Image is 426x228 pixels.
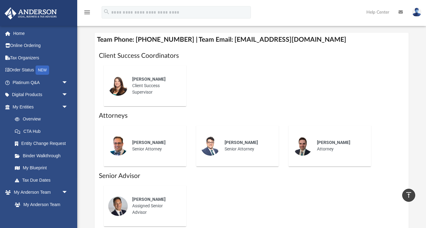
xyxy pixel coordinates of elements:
[103,8,110,15] i: search
[99,51,404,60] h1: Client Success Coordinators
[9,150,77,162] a: Binder Walkthrough
[4,186,74,199] a: My Anderson Teamarrow_drop_down
[9,162,74,174] a: My Blueprint
[402,189,415,202] a: vertical_align_top
[9,137,77,150] a: Entity Change Request
[405,191,412,199] i: vertical_align_top
[108,196,128,216] img: thumbnail
[4,89,77,101] a: Digital Productsarrow_drop_down
[4,52,77,64] a: Tax Organizers
[220,135,274,157] div: Senior Attorney
[95,33,408,47] h4: Team Phone: [PHONE_NUMBER] | Team Email: [EMAIL_ADDRESS][DOMAIN_NAME]
[412,8,421,17] img: User Pic
[132,77,166,82] span: [PERSON_NAME]
[62,101,74,113] span: arrow_drop_down
[4,76,77,89] a: Platinum Q&Aarrow_drop_down
[9,125,77,137] a: CTA Hub
[3,7,59,19] img: Anderson Advisors Platinum Portal
[62,89,74,101] span: arrow_drop_down
[62,76,74,89] span: arrow_drop_down
[4,101,77,113] a: My Entitiesarrow_drop_down
[83,12,91,16] a: menu
[293,136,313,156] img: thumbnail
[9,174,77,186] a: Tax Due Dates
[4,40,77,52] a: Online Ordering
[128,135,182,157] div: Senior Attorney
[225,140,258,145] span: [PERSON_NAME]
[99,111,404,120] h1: Attorneys
[108,76,128,96] img: thumbnail
[62,186,74,199] span: arrow_drop_down
[313,135,367,157] div: Attorney
[83,9,91,16] i: menu
[36,65,49,75] div: NEW
[4,64,77,77] a: Order StatusNEW
[108,136,128,156] img: thumbnail
[132,197,166,202] span: [PERSON_NAME]
[9,198,71,211] a: My Anderson Team
[128,72,182,100] div: Client Success Supervisor
[317,140,350,145] span: [PERSON_NAME]
[99,171,404,180] h1: Senior Advisor
[9,113,77,125] a: Overview
[128,192,182,220] div: Assigned Senior Advisor
[132,140,166,145] span: [PERSON_NAME]
[200,136,220,156] img: thumbnail
[4,27,77,40] a: Home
